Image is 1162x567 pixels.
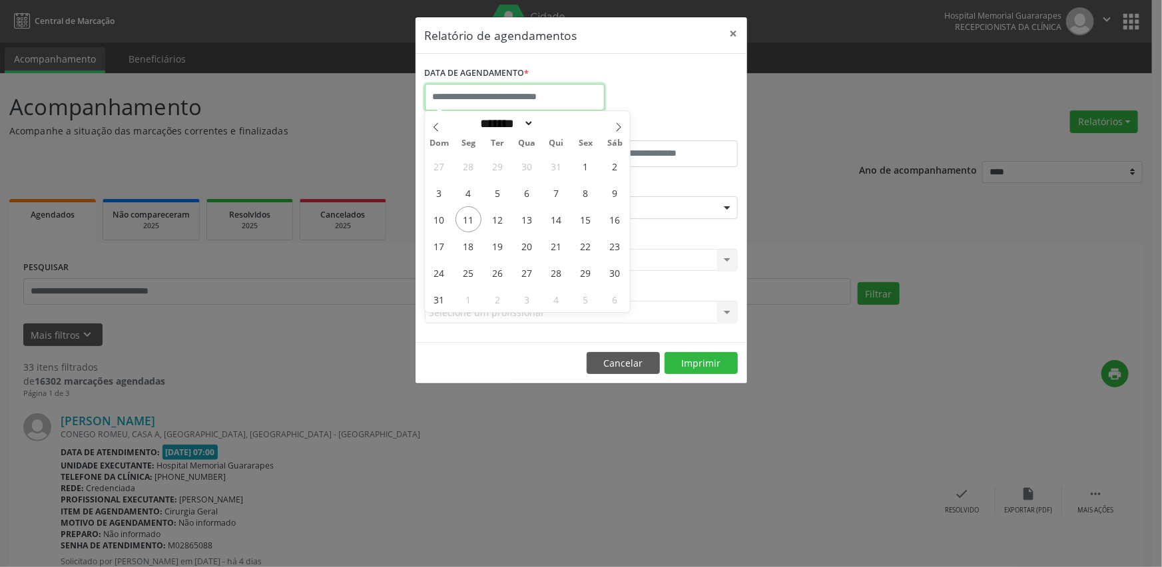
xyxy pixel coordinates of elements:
span: Agosto 24, 2025 [426,260,452,285]
span: Agosto 20, 2025 [514,233,540,259]
span: Agosto 27, 2025 [514,260,540,285]
span: Agosto 15, 2025 [573,206,599,232]
span: Agosto 8, 2025 [573,180,599,206]
span: Agosto 13, 2025 [514,206,540,232]
span: Julho 30, 2025 [514,153,540,179]
span: Agosto 5, 2025 [485,180,511,206]
span: Agosto 10, 2025 [426,206,452,232]
span: Agosto 17, 2025 [426,233,452,259]
span: Julho 31, 2025 [543,153,569,179]
span: Agosto 16, 2025 [602,206,628,232]
span: Setembro 5, 2025 [573,286,599,312]
label: ATÉ [585,120,738,140]
button: Close [721,17,747,50]
button: Cancelar [587,352,660,375]
span: Julho 29, 2025 [485,153,511,179]
span: Agosto 14, 2025 [543,206,569,232]
span: Agosto 1, 2025 [573,153,599,179]
span: Sex [571,139,601,148]
span: Ter [483,139,513,148]
span: Agosto 3, 2025 [426,180,452,206]
span: Agosto 31, 2025 [426,286,452,312]
span: Agosto 19, 2025 [485,233,511,259]
span: Agosto 29, 2025 [573,260,599,285]
span: Qui [542,139,571,148]
span: Agosto 26, 2025 [485,260,511,285]
span: Agosto 23, 2025 [602,233,628,259]
span: Agosto 28, 2025 [543,260,569,285]
span: Agosto 6, 2025 [514,180,540,206]
span: Qua [513,139,542,148]
span: Agosto 9, 2025 [602,180,628,206]
span: Julho 28, 2025 [455,153,481,179]
span: Sáb [601,139,630,148]
span: Agosto 2, 2025 [602,153,628,179]
span: Setembro 4, 2025 [543,286,569,312]
span: Agosto 12, 2025 [485,206,511,232]
h5: Relatório de agendamentos [425,27,577,44]
span: Agosto 25, 2025 [455,260,481,285]
span: Agosto 22, 2025 [573,233,599,259]
span: Setembro 3, 2025 [514,286,540,312]
span: Setembro 1, 2025 [455,286,481,312]
span: Agosto 11, 2025 [455,206,481,232]
select: Month [476,116,535,130]
span: Agosto 30, 2025 [602,260,628,285]
span: Agosto 18, 2025 [455,233,481,259]
span: Dom [425,139,454,148]
span: Agosto 7, 2025 [543,180,569,206]
span: Setembro 2, 2025 [485,286,511,312]
button: Imprimir [665,352,738,375]
span: Julho 27, 2025 [426,153,452,179]
span: Agosto 4, 2025 [455,180,481,206]
label: DATA DE AGENDAMENTO [425,63,529,84]
input: Year [534,116,578,130]
span: Setembro 6, 2025 [602,286,628,312]
span: Agosto 21, 2025 [543,233,569,259]
span: Seg [454,139,483,148]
